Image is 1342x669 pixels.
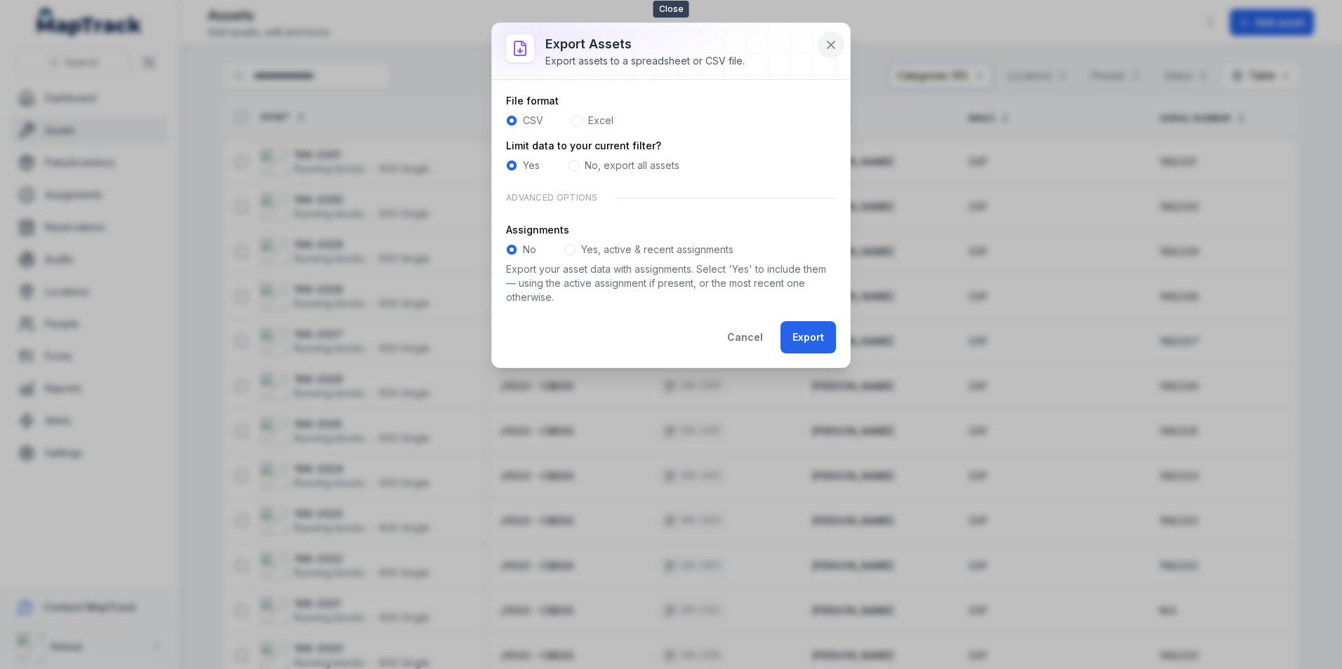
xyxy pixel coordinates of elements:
[581,243,733,257] label: Yes, active & recent assignments
[506,94,559,108] label: File format
[588,114,613,128] label: Excel
[585,158,679,173] label: No, export all assets
[523,114,543,128] label: CSV
[506,184,836,212] div: Advanced Options
[506,262,836,304] p: Export your asset data with assignments. Select 'Yes' to include them — using the active assignme...
[523,243,536,257] label: No
[523,158,540,173] label: Yes
[715,321,775,353] button: Cancel
[653,1,689,18] span: Close
[545,34,745,54] h3: Export assets
[506,223,569,237] label: Assignments
[506,139,661,153] label: Limit data to your current filter?
[545,54,745,68] div: Export assets to a spreadsheet or CSV file.
[780,321,836,353] button: Export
